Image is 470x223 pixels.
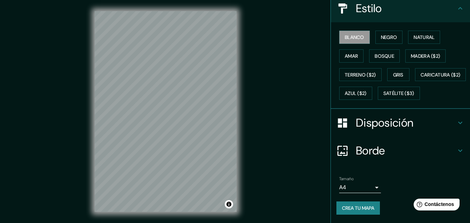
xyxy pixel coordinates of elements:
[421,72,461,78] font: Caricatura ($2)
[369,49,400,63] button: Bosque
[356,143,385,158] font: Borde
[383,90,414,97] font: Satélite ($3)
[339,31,370,44] button: Blanco
[356,1,382,16] font: Estilo
[339,182,381,193] div: A4
[331,137,470,165] div: Borde
[339,176,353,182] font: Tamaño
[408,196,462,215] iframe: Lanzador de widgets de ayuda
[345,90,367,97] font: Azul ($2)
[336,201,380,215] button: Crea tu mapa
[345,72,376,78] font: Terreno ($2)
[405,49,446,63] button: Madera ($2)
[415,68,466,81] button: Caricatura ($2)
[408,31,440,44] button: Natural
[225,200,233,208] button: Activar o desactivar atribución
[387,68,409,81] button: Gris
[378,87,420,100] button: Satélite ($3)
[339,49,364,63] button: Amar
[375,31,403,44] button: Negro
[345,34,364,40] font: Blanco
[381,34,397,40] font: Negro
[411,53,440,59] font: Madera ($2)
[375,53,394,59] font: Bosque
[356,116,413,130] font: Disposición
[339,87,372,100] button: Azul ($2)
[342,205,374,211] font: Crea tu mapa
[345,53,358,59] font: Amar
[393,72,404,78] font: Gris
[339,68,382,81] button: Terreno ($2)
[414,34,435,40] font: Natural
[331,109,470,137] div: Disposición
[95,11,237,212] canvas: Mapa
[339,184,346,191] font: A4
